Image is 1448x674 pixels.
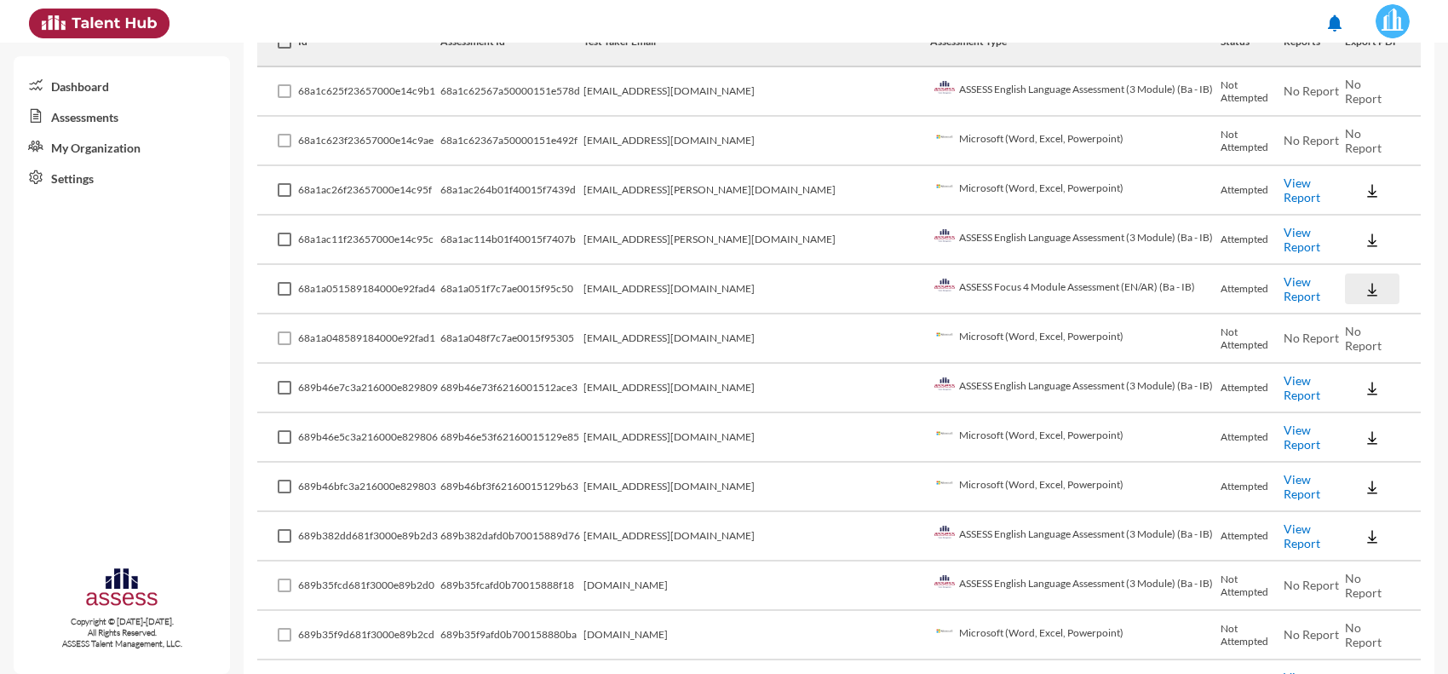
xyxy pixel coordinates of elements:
td: [DOMAIN_NAME] [583,562,930,611]
mat-icon: notifications [1324,13,1345,33]
th: Status [1221,18,1283,67]
span: No Report [1345,571,1382,600]
td: 68a1ac114b01f40015f7407b [440,216,583,265]
a: View Report [1284,521,1320,550]
a: Assessments [14,101,230,131]
td: 68a1c62567a50000151e578d [440,67,583,117]
td: Microsoft (Word, Excel, Powerpoint) [930,117,1221,166]
span: No Report [1284,84,1339,98]
span: No Report [1284,627,1339,642]
span: No Report [1345,126,1382,155]
td: [EMAIL_ADDRESS][DOMAIN_NAME] [583,463,930,512]
td: [EMAIL_ADDRESS][DOMAIN_NAME] [583,117,930,166]
td: 689b46bf3f62160015129b63 [440,463,583,512]
a: View Report [1284,176,1320,205]
td: Not Attempted [1221,314,1283,364]
td: Microsoft (Word, Excel, Powerpoint) [930,463,1221,512]
td: 689b46e7c3a216000e829809 [298,364,440,413]
a: View Report [1284,423,1320,452]
p: Copyright © [DATE]-[DATE]. All Rights Reserved. ASSESS Talent Management, LLC. [14,616,230,649]
td: [EMAIL_ADDRESS][DOMAIN_NAME] [583,314,930,364]
td: [EMAIL_ADDRESS][PERSON_NAME][DOMAIN_NAME] [583,166,930,216]
td: [EMAIL_ADDRESS][DOMAIN_NAME] [583,512,930,562]
th: Assessment Id [440,18,583,67]
td: Microsoft (Word, Excel, Powerpoint) [930,314,1221,364]
td: 68a1c62367a50000151e492f [440,117,583,166]
td: ASSESS English Language Assessment (3 Module) (Ba - IB) [930,67,1221,117]
td: 68a1a048589184000e92fad1 [298,314,440,364]
td: Not Attempted [1221,611,1283,660]
td: ASSESS English Language Assessment (3 Module) (Ba - IB) [930,562,1221,611]
td: ASSESS Focus 4 Module Assessment (EN/AR) (Ba - IB) [930,265,1221,314]
td: [EMAIL_ADDRESS][DOMAIN_NAME] [583,265,930,314]
td: Microsoft (Word, Excel, Powerpoint) [930,611,1221,660]
span: No Report [1284,331,1339,345]
td: Not Attempted [1221,67,1283,117]
td: 68a1ac26f23657000e14c95f [298,166,440,216]
td: 689b35fcd681f3000e89b2d0 [298,562,440,611]
td: 689b382dd681f3000e89b2d3 [298,512,440,562]
td: Attempted [1221,364,1283,413]
td: [EMAIL_ADDRESS][PERSON_NAME][DOMAIN_NAME] [583,216,930,265]
img: assesscompany-logo.png [84,566,160,613]
td: ASSESS English Language Assessment (3 Module) (Ba - IB) [930,512,1221,562]
td: 689b35f9afd0b700158880ba [440,611,583,660]
td: 689b35f9d681f3000e89b2cd [298,611,440,660]
td: 68a1ac264b01f40015f7439d [440,166,583,216]
td: ASSESS English Language Assessment (3 Module) (Ba - IB) [930,364,1221,413]
td: Attempted [1221,413,1283,463]
td: Not Attempted [1221,117,1283,166]
td: 689b46e53f62160015129e85 [440,413,583,463]
td: 689b46bfc3a216000e829803 [298,463,440,512]
td: [DOMAIN_NAME] [583,611,930,660]
td: 68a1a051f7c7ae0015f95c50 [440,265,583,314]
td: 689b382dafd0b70015889d76 [440,512,583,562]
a: View Report [1284,225,1320,254]
td: 68a1a051589184000e92fad4 [298,265,440,314]
a: View Report [1284,373,1320,402]
td: Attempted [1221,166,1283,216]
td: Attempted [1221,512,1283,562]
th: Id [298,18,440,67]
a: View Report [1284,274,1320,303]
span: No Report [1345,324,1382,353]
td: 68a1ac11f23657000e14c95c [298,216,440,265]
td: [EMAIL_ADDRESS][DOMAIN_NAME] [583,413,930,463]
span: No Report [1345,620,1382,649]
td: 68a1a048f7c7ae0015f95305 [440,314,583,364]
a: Dashboard [14,70,230,101]
th: Reports [1284,18,1345,67]
a: My Organization [14,131,230,162]
td: Not Attempted [1221,562,1283,611]
td: 689b46e73f6216001512ace3 [440,364,583,413]
td: Attempted [1221,463,1283,512]
span: No Report [1345,77,1382,106]
td: [EMAIL_ADDRESS][DOMAIN_NAME] [583,364,930,413]
td: 689b35fcafd0b70015888f18 [440,562,583,611]
td: 689b46e5c3a216000e829806 [298,413,440,463]
th: Export PDF [1345,18,1421,67]
td: Microsoft (Word, Excel, Powerpoint) [930,166,1221,216]
td: 68a1c625f23657000e14c9b1 [298,67,440,117]
span: No Report [1284,133,1339,147]
th: Test Taker Email [583,18,930,67]
td: [EMAIL_ADDRESS][DOMAIN_NAME] [583,67,930,117]
a: View Report [1284,472,1320,501]
td: ASSESS English Language Assessment (3 Module) (Ba - IB) [930,216,1221,265]
td: 68a1c623f23657000e14c9ae [298,117,440,166]
th: Assessment Type [930,18,1221,67]
a: Settings [14,162,230,193]
span: No Report [1284,578,1339,592]
td: Microsoft (Word, Excel, Powerpoint) [930,413,1221,463]
td: Attempted [1221,265,1283,314]
td: Attempted [1221,216,1283,265]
